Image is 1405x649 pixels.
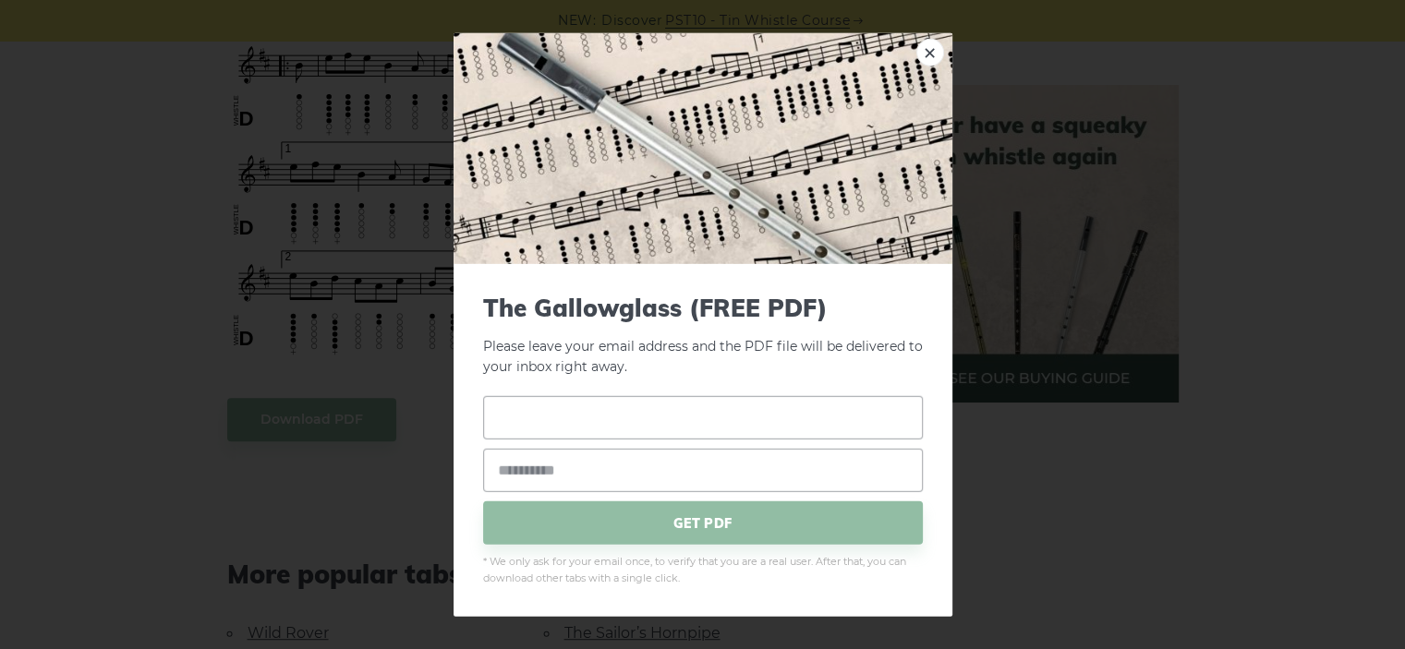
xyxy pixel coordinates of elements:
a: × [916,38,944,66]
span: * We only ask for your email once, to verify that you are a real user. After that, you can downlo... [483,554,923,587]
p: Please leave your email address and the PDF file will be delivered to your inbox right away. [483,293,923,378]
span: The Gallowglass (FREE PDF) [483,293,923,321]
img: Tin Whistle Tab Preview [454,32,952,263]
span: GET PDF [483,501,923,545]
